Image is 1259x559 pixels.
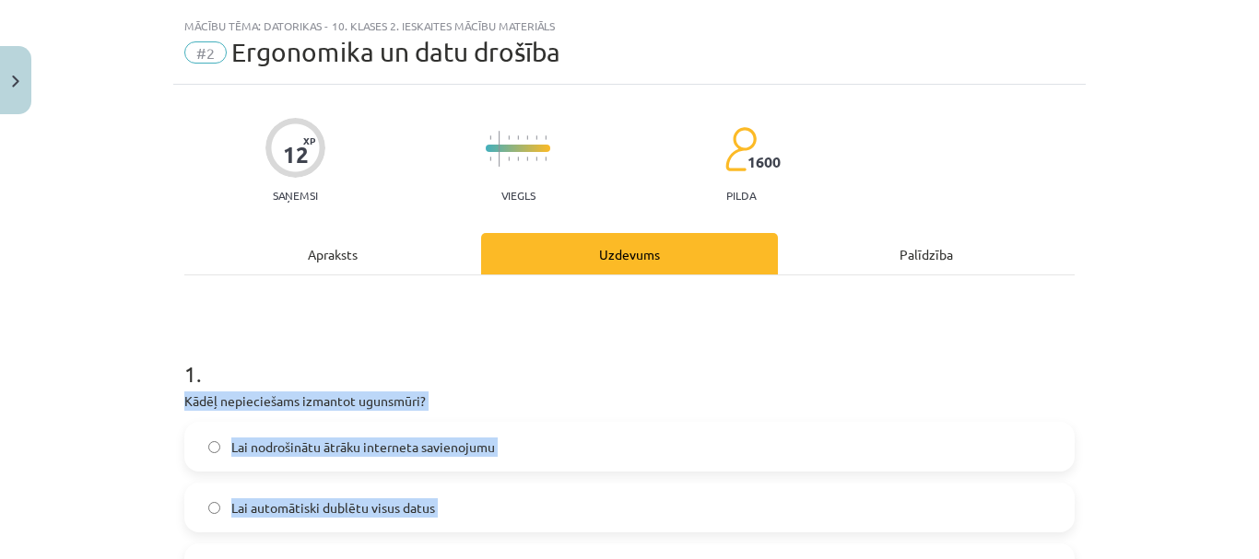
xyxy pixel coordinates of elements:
[231,498,435,518] span: Lai automātiski dublētu visus datus
[481,233,778,274] div: Uzdevums
[208,502,220,514] input: Lai automātiski dublētu visus datus
[283,142,309,168] div: 12
[265,189,325,202] p: Saņemsi
[545,157,547,161] img: icon-short-line-57e1e144782c952c97e751825c79c345078a6d821885a25fce030b3d8c18986b.svg
[778,233,1075,274] div: Palīdzība
[184,19,1075,32] div: Mācību tēma: Datorikas - 10. klases 2. ieskaites mācību materiāls
[499,131,500,167] img: icon-long-line-d9ea69661e0d244f92f715978eff75569469978d946b2353a9bb055b3ed8787d.svg
[208,441,220,453] input: Lai nodrošinātu ātrāku interneta savienojumu
[489,135,491,140] img: icon-short-line-57e1e144782c952c97e751825c79c345078a6d821885a25fce030b3d8c18986b.svg
[489,157,491,161] img: icon-short-line-57e1e144782c952c97e751825c79c345078a6d821885a25fce030b3d8c18986b.svg
[184,391,1075,411] p: Kādēļ nepieciešams izmantot ugunsmūri?
[501,189,535,202] p: Viegls
[231,437,495,457] span: Lai nodrošinātu ātrāku interneta savienojumu
[724,126,757,172] img: students-c634bb4e5e11cddfef0936a35e636f08e4e9abd3cc4e673bd6f9a4125e45ecb1.svg
[12,76,19,87] img: icon-close-lesson-0947bae3869378f0d4975bcd49f059093ad1ed9edebbc8119c70593378902aed.svg
[726,189,756,202] p: pilda
[508,135,510,140] img: icon-short-line-57e1e144782c952c97e751825c79c345078a6d821885a25fce030b3d8c18986b.svg
[184,329,1075,386] h1: 1 .
[184,233,481,274] div: Apraksts
[747,154,781,170] span: 1600
[303,135,315,146] span: XP
[231,37,560,67] span: Ergonomika un datu drošība
[517,157,519,161] img: icon-short-line-57e1e144782c952c97e751825c79c345078a6d821885a25fce030b3d8c18986b.svg
[526,157,528,161] img: icon-short-line-57e1e144782c952c97e751825c79c345078a6d821885a25fce030b3d8c18986b.svg
[517,135,519,140] img: icon-short-line-57e1e144782c952c97e751825c79c345078a6d821885a25fce030b3d8c18986b.svg
[535,135,537,140] img: icon-short-line-57e1e144782c952c97e751825c79c345078a6d821885a25fce030b3d8c18986b.svg
[184,41,227,64] span: #2
[545,135,547,140] img: icon-short-line-57e1e144782c952c97e751825c79c345078a6d821885a25fce030b3d8c18986b.svg
[526,135,528,140] img: icon-short-line-57e1e144782c952c97e751825c79c345078a6d821885a25fce030b3d8c18986b.svg
[535,157,537,161] img: icon-short-line-57e1e144782c952c97e751825c79c345078a6d821885a25fce030b3d8c18986b.svg
[508,157,510,161] img: icon-short-line-57e1e144782c952c97e751825c79c345078a6d821885a25fce030b3d8c18986b.svg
